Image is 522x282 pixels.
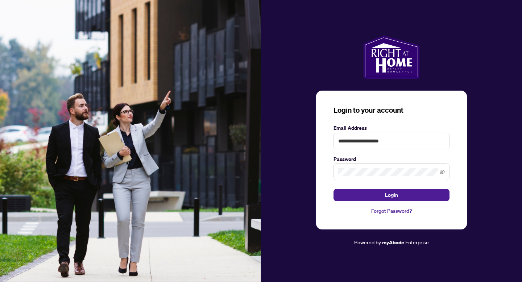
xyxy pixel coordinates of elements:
span: Enterprise [405,239,429,245]
span: Powered by [354,239,381,245]
button: Login [333,189,449,201]
h3: Login to your account [333,105,449,115]
span: Login [385,189,398,201]
span: eye-invisible [440,169,445,174]
label: Password [333,155,449,163]
img: ma-logo [363,36,419,79]
a: Forgot Password? [333,207,449,215]
label: Email Address [333,124,449,132]
a: myAbode [382,239,404,246]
